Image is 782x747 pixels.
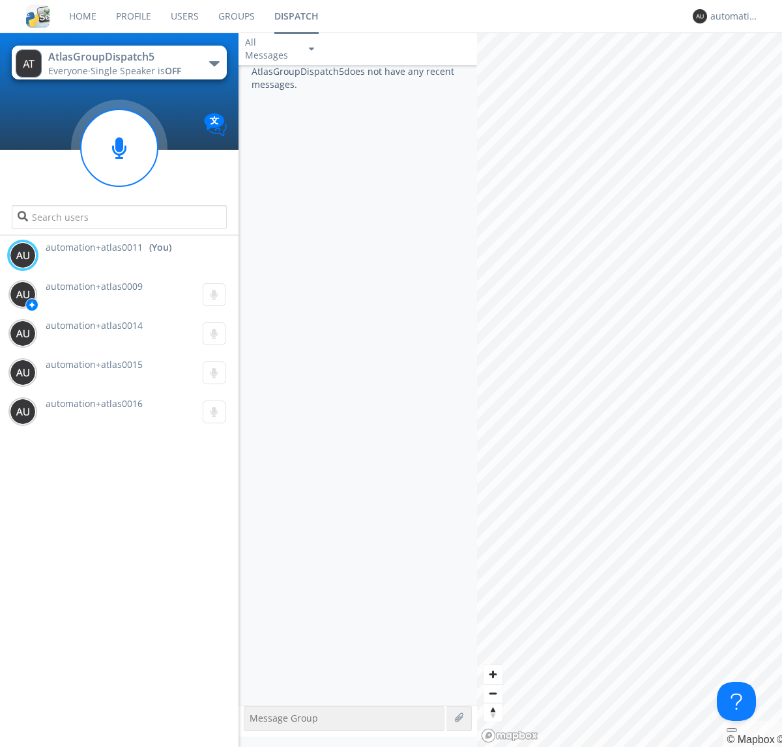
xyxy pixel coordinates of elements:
div: Everyone · [48,64,195,78]
span: Reset bearing to north [484,703,502,722]
span: automation+atlas0015 [46,358,143,371]
img: 373638.png [693,9,707,23]
img: cddb5a64eb264b2086981ab96f4c1ba7 [26,5,50,28]
img: 373638.png [10,281,36,307]
button: AtlasGroupDispatch5Everyone·Single Speaker isOFF [12,46,226,79]
span: automation+atlas0011 [46,241,143,254]
span: Zoom out [484,684,502,703]
a: Mapbox [727,734,774,745]
div: AtlasGroupDispatch5 [48,49,195,64]
img: 373638.png [10,359,36,386]
span: automation+atlas0009 [46,280,143,292]
img: caret-down-sm.svg [309,48,314,51]
button: Zoom out [484,684,502,703]
button: Reset bearing to north [484,703,502,722]
input: Search users [12,205,226,229]
img: 373638.png [10,320,36,346]
span: automation+atlas0014 [46,319,143,331]
iframe: Toggle Customer Support [717,682,756,721]
img: 373638.png [10,242,36,268]
div: AtlasGroupDispatch5 does not have any recent messages. [239,65,477,705]
span: automation+atlas0016 [46,397,143,410]
div: All Messages [245,36,297,62]
img: 373638.png [16,49,42,78]
div: (You) [149,241,171,254]
button: Zoom in [484,665,502,684]
button: Toggle attribution [727,728,737,732]
a: Mapbox logo [481,728,538,743]
img: Translation enabled [204,113,227,136]
span: Single Speaker is [91,64,181,77]
span: OFF [165,64,181,77]
div: automation+atlas0011 [710,10,759,23]
img: 373638.png [10,399,36,425]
